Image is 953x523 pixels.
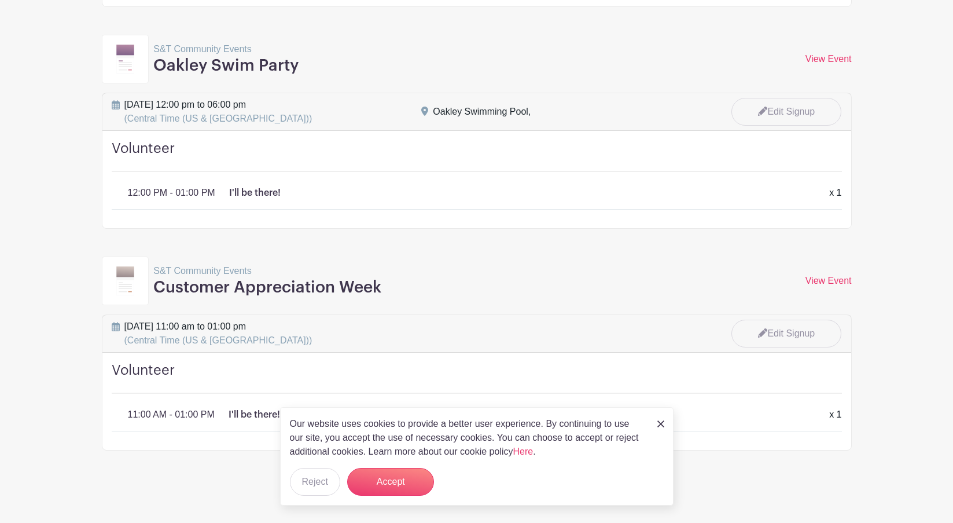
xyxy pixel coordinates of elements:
img: template12-d09e52dc2669cd8e000e7992e5ae05afd939c74ca810bcda3c15468a0db697cf.svg [116,266,135,295]
button: Accept [347,468,434,496]
a: Edit Signup [731,98,841,126]
div: x 1 [822,408,848,422]
a: Here [513,447,533,456]
p: I'll be there! [229,186,281,200]
p: 11:00 AM - 01:00 PM [128,408,215,422]
p: Our website uses cookies to provide a better user experience. By continuing to use our site, you ... [290,417,645,459]
p: S&T Community Events [153,42,299,56]
img: template11-97b0f419cbab8ea1fd52dabbe365452ac063e65c139ff1c7c21e0a8da349fa3d.svg [116,45,135,74]
p: I'll be there! [229,408,280,422]
h4: Volunteer [112,140,842,172]
span: (Central Time (US & [GEOGRAPHIC_DATA])) [124,335,312,345]
span: (Central Time (US & [GEOGRAPHIC_DATA])) [124,114,312,123]
p: 12:00 PM - 01:00 PM [128,186,215,200]
div: Oakley Swimming Pool, [433,105,531,119]
p: S&T Community Events [153,264,381,278]
h3: Oakley Swim Party [153,56,299,76]
button: Reject [290,468,340,496]
a: View Event [805,54,852,64]
span: [DATE] 11:00 am to 01:00 pm [124,320,312,348]
a: Edit Signup [731,320,841,348]
h3: Customer Appreciation Week [153,278,381,298]
a: View Event [805,276,852,286]
div: x 1 [822,186,848,200]
h4: Volunteer [112,362,842,394]
img: close_button-5f87c8562297e5c2d7936805f587ecaba9071eb48480494691a3f1689db116b3.svg [657,420,664,427]
span: [DATE] 12:00 pm to 06:00 pm [124,98,312,126]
